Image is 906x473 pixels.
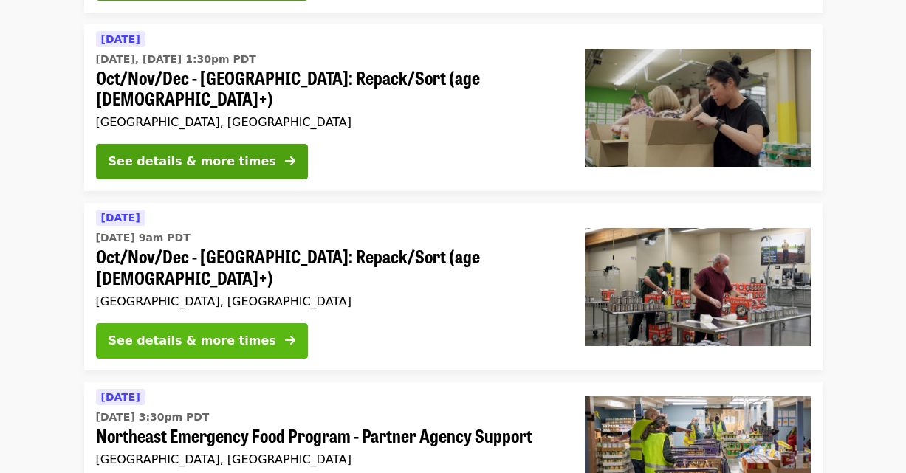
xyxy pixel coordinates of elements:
[101,391,140,403] span: [DATE]
[84,203,823,370] a: See details for "Oct/Nov/Dec - Portland: Repack/Sort (age 16+)"
[96,323,308,359] button: See details & more times
[109,153,276,170] div: See details & more times
[96,246,561,289] span: Oct/Nov/Dec - [GEOGRAPHIC_DATA]: Repack/Sort (age [DEMOGRAPHIC_DATA]+)
[84,24,823,192] a: See details for "Oct/Nov/Dec - Portland: Repack/Sort (age 8+)"
[101,212,140,224] span: [DATE]
[96,410,210,425] time: [DATE] 3:30pm PDT
[96,452,561,466] div: [GEOGRAPHIC_DATA], [GEOGRAPHIC_DATA]
[285,334,295,348] i: arrow-right icon
[109,332,276,350] div: See details & more times
[96,230,191,246] time: [DATE] 9am PDT
[101,33,140,45] span: [DATE]
[285,154,295,168] i: arrow-right icon
[96,144,308,179] button: See details & more times
[585,49,811,167] img: Oct/Nov/Dec - Portland: Repack/Sort (age 8+) organized by Oregon Food Bank
[96,67,561,110] span: Oct/Nov/Dec - [GEOGRAPHIC_DATA]: Repack/Sort (age [DEMOGRAPHIC_DATA]+)
[96,115,561,129] div: [GEOGRAPHIC_DATA], [GEOGRAPHIC_DATA]
[96,52,256,67] time: [DATE], [DATE] 1:30pm PDT
[585,228,811,346] img: Oct/Nov/Dec - Portland: Repack/Sort (age 16+) organized by Oregon Food Bank
[96,425,561,446] span: Northeast Emergency Food Program - Partner Agency Support
[96,294,561,308] div: [GEOGRAPHIC_DATA], [GEOGRAPHIC_DATA]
